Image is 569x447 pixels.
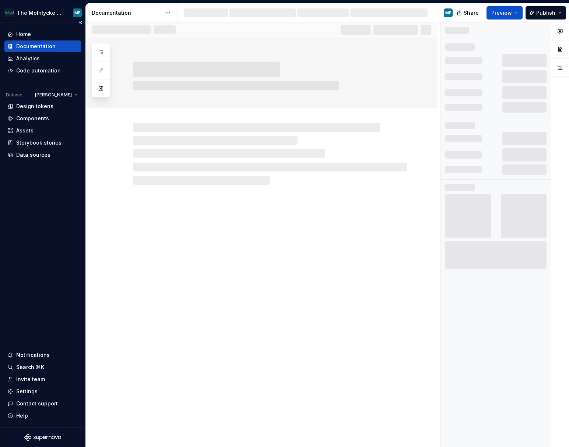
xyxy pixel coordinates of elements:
[16,139,62,146] div: Storybook stories
[16,376,45,383] div: Invite team
[16,127,34,134] div: Assets
[16,31,31,38] div: Home
[4,349,81,361] button: Notifications
[24,434,61,441] svg: Supernova Logo
[16,103,53,110] div: Design tokens
[4,386,81,397] a: Settings
[4,137,81,149] a: Storybook stories
[16,351,50,359] div: Notifications
[491,9,512,17] span: Preview
[4,100,81,112] a: Design tokens
[526,6,566,19] button: Publish
[4,149,81,161] a: Data sources
[4,113,81,124] a: Components
[17,9,64,17] div: The Mölnlycke Experience
[464,9,479,17] span: Share
[32,90,81,100] button: [PERSON_NAME]
[16,412,28,419] div: Help
[16,151,50,159] div: Data sources
[16,67,61,74] div: Code automation
[16,115,49,122] div: Components
[35,92,72,98] span: [PERSON_NAME]
[5,8,14,17] img: 91fb9bbd-befe-470e-ae9b-8b56c3f0f44a.png
[92,9,161,17] div: Documentation
[75,17,85,28] button: Collapse sidebar
[4,40,81,52] a: Documentation
[445,10,451,16] div: ME
[16,43,56,50] div: Documentation
[4,65,81,77] a: Code automation
[16,55,40,62] div: Analytics
[4,398,81,409] button: Contact support
[4,410,81,422] button: Help
[16,400,58,407] div: Contact support
[4,53,81,64] a: Analytics
[1,5,84,21] button: The Mölnlycke ExperienceME
[487,6,523,19] button: Preview
[4,373,81,385] a: Invite team
[536,9,555,17] span: Publish
[453,6,484,19] button: Share
[4,125,81,136] a: Assets
[74,10,80,16] div: ME
[16,363,44,371] div: Search ⌘K
[6,92,23,98] div: Dataset
[4,361,81,373] button: Search ⌘K
[16,388,38,395] div: Settings
[4,28,81,40] a: Home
